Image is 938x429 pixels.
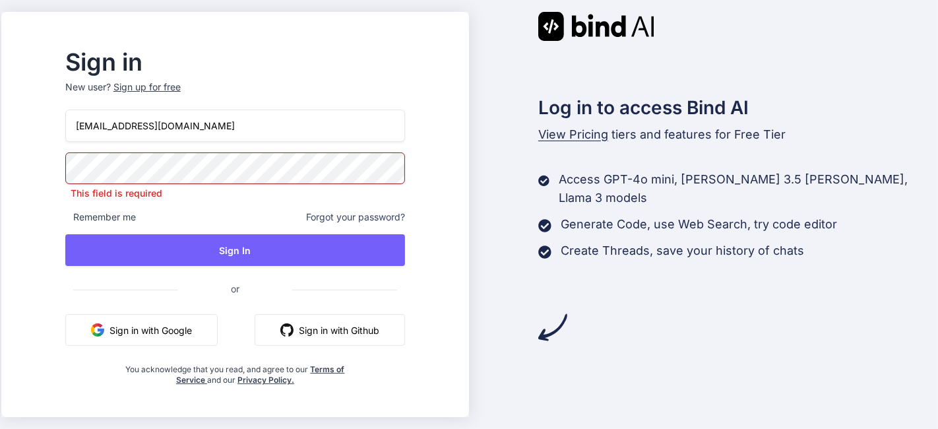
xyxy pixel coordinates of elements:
a: Privacy Policy. [237,375,294,385]
button: Sign in with Github [255,314,405,346]
img: Bind AI logo [538,12,654,41]
span: View Pricing [538,127,608,141]
div: Sign up for free [113,81,181,94]
h2: Log in to access Bind AI [538,94,937,121]
p: tiers and features for Free Tier [538,125,937,144]
span: Forgot your password? [306,211,405,224]
img: google [91,323,104,337]
button: Sign in with Google [65,314,218,346]
h2: Sign in [65,51,405,73]
span: Remember me [65,211,136,224]
p: Create Threads, save your history of chats [561,242,804,260]
p: New user? [65,81,405,110]
img: arrow [538,313,567,342]
p: Access GPT-4o mini, [PERSON_NAME] 3.5 [PERSON_NAME], Llama 3 models [559,170,937,207]
a: Terms of Service [176,364,345,385]
button: Sign In [65,234,405,266]
p: This field is required [65,187,405,200]
div: You acknowledge that you read, and agree to our and our [122,356,348,385]
img: github [280,323,294,337]
input: Login or Email [65,110,405,142]
p: Generate Code, use Web Search, try code editor [561,215,837,234]
span: or [178,273,292,305]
